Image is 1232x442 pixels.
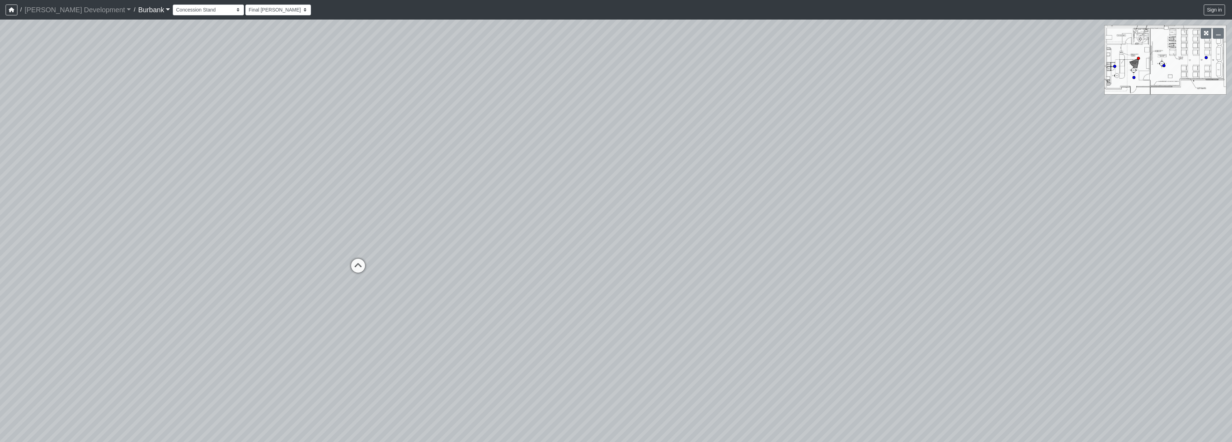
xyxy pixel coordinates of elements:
[138,3,170,17] a: Burbank
[1204,5,1225,15] button: Sign in
[24,3,131,17] a: [PERSON_NAME] Development
[131,3,138,17] span: /
[5,428,46,442] iframe: Ybug feedback widget
[17,3,24,17] span: /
